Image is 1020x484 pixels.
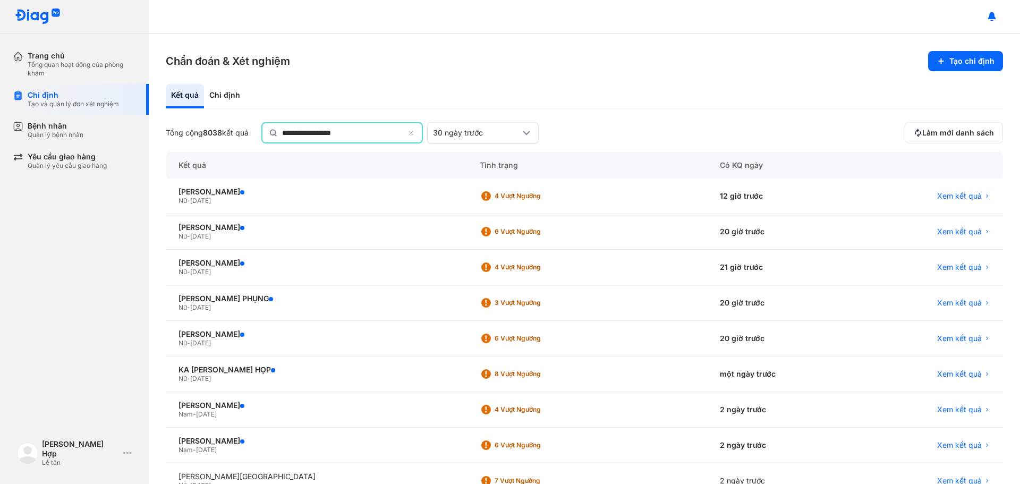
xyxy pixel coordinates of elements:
[178,303,187,311] span: Nữ
[190,375,211,383] span: [DATE]
[178,187,454,197] div: [PERSON_NAME]
[707,214,857,250] div: 20 giờ trước
[190,339,211,347] span: [DATE]
[17,443,38,464] img: logo
[937,191,982,201] span: Xem kết quả
[495,263,580,271] div: 4 Vượt ngưỡng
[187,232,190,240] span: -
[922,128,994,138] span: Làm mới danh sách
[178,436,454,446] div: [PERSON_NAME]
[178,365,454,375] div: KA [PERSON_NAME] HỌP
[937,262,982,272] span: Xem kết quả
[707,428,857,463] div: 2 ngày trước
[178,375,187,383] span: Nữ
[707,356,857,392] div: một ngày trước
[937,298,982,308] span: Xem kết quả
[937,440,982,450] span: Xem kết quả
[707,250,857,285] div: 21 giờ trước
[28,90,119,100] div: Chỉ định
[495,334,580,343] div: 6 Vượt ngưỡng
[187,375,190,383] span: -
[707,285,857,321] div: 20 giờ trước
[28,162,107,170] div: Quản lý yêu cầu giao hàng
[495,299,580,307] div: 3 Vượt ngưỡng
[203,128,222,137] span: 8038
[178,197,187,205] span: Nữ
[190,268,211,276] span: [DATE]
[196,410,217,418] span: [DATE]
[495,227,580,236] div: 6 Vượt ngưỡng
[905,122,1003,143] button: Làm mới danh sách
[937,227,982,236] span: Xem kết quả
[193,410,196,418] span: -
[937,334,982,343] span: Xem kết quả
[937,369,982,379] span: Xem kết quả
[178,268,187,276] span: Nữ
[196,446,217,454] span: [DATE]
[495,192,580,200] div: 4 Vượt ngưỡng
[187,339,190,347] span: -
[707,152,857,179] div: Có KQ ngày
[190,232,211,240] span: [DATE]
[28,51,136,61] div: Trang chủ
[178,339,187,347] span: Nữ
[495,370,580,378] div: 8 Vượt ngưỡng
[178,446,193,454] span: Nam
[178,410,193,418] span: Nam
[178,472,454,481] div: [PERSON_NAME][GEOGRAPHIC_DATA]
[495,441,580,449] div: 6 Vượt ngưỡng
[15,9,61,25] img: logo
[178,401,454,410] div: [PERSON_NAME]
[28,121,83,131] div: Bệnh nhân
[467,152,707,179] div: Tình trạng
[178,258,454,268] div: [PERSON_NAME]
[928,51,1003,71] button: Tạo chỉ định
[707,179,857,214] div: 12 giờ trước
[187,197,190,205] span: -
[166,54,290,69] h3: Chẩn đoán & Xét nghiệm
[204,84,245,108] div: Chỉ định
[28,100,119,108] div: Tạo và quản lý đơn xét nghiệm
[190,303,211,311] span: [DATE]
[433,128,520,138] div: 30 ngày trước
[495,405,580,414] div: 4 Vượt ngưỡng
[193,446,196,454] span: -
[178,329,454,339] div: [PERSON_NAME]
[42,458,119,467] div: Lễ tân
[166,84,204,108] div: Kết quả
[937,405,982,414] span: Xem kết quả
[178,223,454,232] div: [PERSON_NAME]
[190,197,211,205] span: [DATE]
[28,61,136,78] div: Tổng quan hoạt động của phòng khám
[178,294,454,303] div: [PERSON_NAME] PHỤNG
[178,232,187,240] span: Nữ
[187,303,190,311] span: -
[707,392,857,428] div: 2 ngày trước
[166,152,467,179] div: Kết quả
[187,268,190,276] span: -
[28,152,107,162] div: Yêu cầu giao hàng
[42,439,119,458] div: [PERSON_NAME] Hợp
[166,128,249,138] div: Tổng cộng kết quả
[707,321,857,356] div: 20 giờ trước
[28,131,83,139] div: Quản lý bệnh nhân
